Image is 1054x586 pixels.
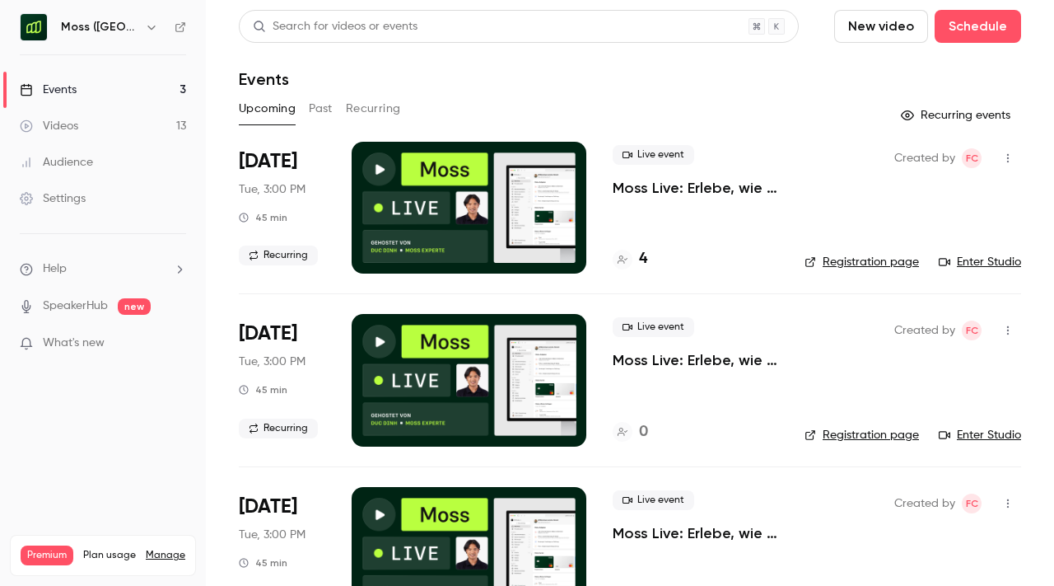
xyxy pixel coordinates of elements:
span: new [118,298,151,315]
span: Premium [21,546,73,565]
span: [DATE] [239,148,297,175]
span: Felicity Cator [962,321,982,340]
a: Registration page [804,254,919,270]
span: Created by [894,494,955,513]
span: Recurring [239,419,318,438]
h6: Moss ([GEOGRAPHIC_DATA]) [61,19,138,35]
div: Videos [20,118,78,134]
div: Search for videos or events [253,18,417,35]
span: Live event [613,317,694,337]
div: 45 min [239,383,287,396]
iframe: Noticeable Trigger [166,336,186,351]
a: 4 [613,248,647,270]
span: Created by [894,148,955,168]
a: Moss Live: Erlebe, wie Moss das Ausgabenmanagement automatisiert [613,178,778,198]
a: Registration page [804,427,919,443]
li: help-dropdown-opener [20,260,186,278]
div: 45 min [239,211,287,224]
h4: 0 [639,421,648,443]
button: New video [834,10,928,43]
button: Upcoming [239,96,296,122]
span: What's new [43,335,105,352]
span: Felicity Cator [962,148,982,168]
span: [DATE] [239,321,297,347]
div: Nov 4 Tue, 3:00 PM (Europe/Berlin) [239,314,325,446]
a: 0 [613,421,648,443]
span: Live event [613,145,694,165]
h1: Events [239,69,289,89]
span: [DATE] [239,494,297,520]
span: Live event [613,490,694,510]
div: 45 min [239,556,287,570]
a: SpeakerHub [43,298,108,315]
div: Events [20,82,77,98]
span: Tue, 3:00 PM [239,527,305,543]
div: Audience [20,154,93,171]
span: FC [966,494,978,513]
span: Plan usage [83,549,136,562]
span: FC [966,148,978,168]
a: Moss Live: Erlebe, wie Moss das Ausgabenmanagement automatisiert [613,523,778,543]
span: Help [43,260,67,278]
span: FC [966,321,978,340]
a: Moss Live: Erlebe, wie Moss das Ausgabenmanagement automatisiert [613,350,778,370]
a: Manage [146,549,185,562]
span: Tue, 3:00 PM [239,181,305,198]
button: Past [309,96,333,122]
div: Settings [20,190,86,207]
button: Schedule [935,10,1021,43]
a: Enter Studio [939,254,1021,270]
div: Oct 7 Tue, 3:00 PM (Europe/Berlin) [239,142,325,274]
h4: 4 [639,248,647,270]
a: Enter Studio [939,427,1021,443]
span: Tue, 3:00 PM [239,354,305,370]
span: Created by [894,321,955,340]
img: Moss (DE) [21,14,47,40]
button: Recurring events [893,102,1021,129]
span: Recurring [239,246,318,265]
span: Felicity Cator [962,494,982,513]
button: Recurring [346,96,401,122]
